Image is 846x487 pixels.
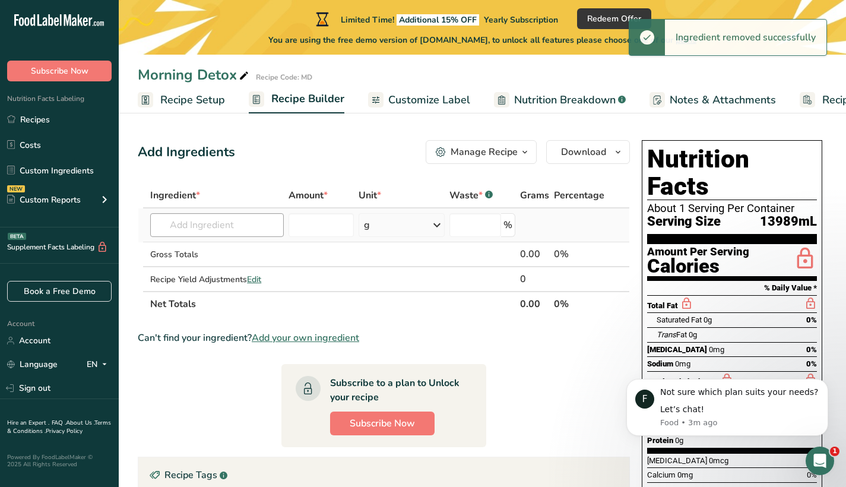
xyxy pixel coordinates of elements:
span: Percentage [554,188,604,203]
span: Sodium [647,359,673,368]
span: Total Fat [647,301,678,310]
span: 0mcg [709,456,728,465]
span: 0mg [675,359,690,368]
a: Hire an Expert . [7,419,49,427]
span: Subscribe Now [350,416,415,431]
a: FAQ . [52,419,66,427]
a: Book a Free Demo [7,281,112,302]
a: Nutrition Breakdown [494,87,626,113]
span: Amount [289,188,328,203]
div: BETA [8,233,26,240]
span: [MEDICAL_DATA] [647,345,707,354]
span: Redeem Offer [587,12,641,25]
div: Can't find your ingredient? [138,331,630,345]
i: Trans [657,330,676,339]
span: Calcium [647,470,676,479]
div: 0 [520,272,549,286]
span: Customize Label [388,92,470,108]
div: g [364,218,370,232]
div: NEW [7,185,25,192]
div: EN [87,358,112,372]
span: Fat [657,330,687,339]
div: Add Ingredients [138,143,235,162]
span: 0mg [677,470,693,479]
input: Add Ingredient [150,213,284,237]
div: Waste [449,188,493,203]
div: Recipe Yield Adjustments [150,273,284,286]
span: Recipe Builder [271,91,344,107]
th: 0% [552,291,607,316]
div: Manage Recipe [451,145,518,159]
span: 0g [704,315,712,324]
div: Gross Totals [150,248,284,261]
span: 0mg [709,345,724,354]
h1: Nutrition Facts [647,146,817,200]
a: Customize Label [368,87,470,113]
span: 0% [806,359,817,368]
div: Morning Detox [138,64,251,86]
a: Language [7,354,58,375]
th: Net Totals [148,291,518,316]
div: Limited Time! [313,12,558,26]
div: Subscribe to a plan to Unlock your recipe [330,376,462,404]
span: Grams [520,188,549,203]
div: Ingredient removed successfully [665,20,826,55]
span: Notes & Attachments [670,92,776,108]
button: Manage Recipe [426,140,537,164]
div: Calories [647,258,749,275]
button: Subscribe Now [330,412,435,435]
span: Serving Size [647,214,721,229]
button: Subscribe Now [7,61,112,81]
span: Edit [247,274,261,285]
button: Redeem Offer [577,8,651,29]
a: Privacy Policy [46,427,83,435]
span: 0g [689,330,697,339]
div: Amount Per Serving [647,246,749,258]
section: % Daily Value * [647,281,817,295]
span: 1 [830,447,839,456]
span: 0% [806,315,817,324]
span: 13989mL [760,214,817,229]
a: Recipe Builder [249,86,344,114]
span: Yearly Subscription [484,14,558,26]
a: Recipe Setup [138,87,225,113]
span: Additional 15% OFF [397,14,479,26]
iframe: Intercom notifications message [609,362,846,455]
span: Add your own ingredient [252,331,359,345]
iframe: Intercom live chat [806,447,834,475]
div: 0% [554,247,604,261]
a: Terms & Conditions . [7,419,111,435]
span: Saturated Fat [657,315,702,324]
span: Subscribe Now [31,65,88,77]
div: Custom Reports [7,194,81,206]
div: About 1 Serving Per Container [647,203,817,214]
th: 0.00 [518,291,552,316]
span: Unit [359,188,381,203]
div: Recipe Code: MD [256,72,312,83]
a: Notes & Attachments [649,87,776,113]
span: You are using the free demo version of [DOMAIN_NAME], to unlock all features please choose one of... [268,34,696,46]
span: [MEDICAL_DATA] [647,456,707,465]
div: 0.00 [520,247,549,261]
a: About Us . [66,419,94,427]
span: Recipe Setup [160,92,225,108]
button: Download [546,140,630,164]
div: Powered By FoodLabelMaker © 2025 All Rights Reserved [7,454,112,468]
span: Ingredient [150,188,200,203]
span: Nutrition Breakdown [514,92,616,108]
span: Download [561,145,606,159]
span: 0% [806,345,817,354]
